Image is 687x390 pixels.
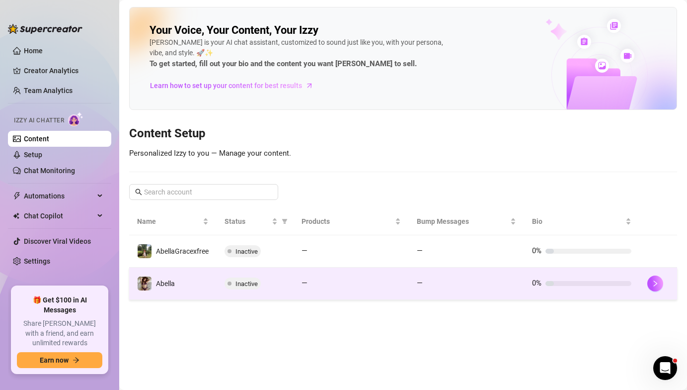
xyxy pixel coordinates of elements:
[150,37,448,70] div: [PERSON_NAME] is your AI chat assistant, customized to sound just like you, with your persona, vi...
[17,352,102,368] button: Earn nowarrow-right
[417,216,508,227] span: Bump Messages
[138,277,152,291] img: Abella
[217,208,294,235] th: Status
[144,187,264,197] input: Search account
[302,279,307,288] span: —
[24,151,42,159] a: Setup
[150,23,318,37] h2: Your Voice, Your Content, Your Izzy
[17,319,102,348] span: Share [PERSON_NAME] with a friend, and earn unlimited rewards
[17,295,102,315] span: 🎁 Get $100 in AI Messages
[647,276,663,292] button: right
[294,208,409,235] th: Products
[532,246,541,255] span: 0%
[8,24,82,34] img: logo-BBDzfeDw.svg
[235,280,258,288] span: Inactive
[409,208,524,235] th: Bump Messages
[24,135,49,143] a: Content
[305,81,314,91] span: arrow-right
[150,78,321,94] a: Learn how to set up your content for best results
[135,189,142,195] span: search
[24,47,43,55] a: Home
[523,8,677,109] img: ai-chatter-content-library-cLFOSyPT.png
[40,356,69,364] span: Earn now
[417,246,423,255] span: —
[24,63,103,79] a: Creator Analytics
[417,279,423,288] span: —
[302,216,393,227] span: Products
[24,208,94,224] span: Chat Copilot
[138,244,152,258] img: AbellaGracexfree
[532,279,541,288] span: 0%
[24,237,91,245] a: Discover Viral Videos
[156,247,209,255] span: AbellaGracexfree
[532,216,623,227] span: Bio
[652,280,659,287] span: right
[129,208,217,235] th: Name
[129,126,677,142] h3: Content Setup
[68,112,83,126] img: AI Chatter
[14,116,64,125] span: Izzy AI Chatter
[13,192,21,200] span: thunderbolt
[156,280,175,288] span: Abella
[150,59,417,68] strong: To get started, fill out your bio and the content you want [PERSON_NAME] to sell.
[282,218,288,224] span: filter
[129,149,291,158] span: Personalized Izzy to you — Manage your content.
[235,248,258,255] span: Inactive
[653,356,677,380] iframe: Intercom live chat
[24,87,73,95] a: Team Analytics
[73,357,79,364] span: arrow-right
[137,216,201,227] span: Name
[225,216,270,227] span: Status
[280,214,290,229] span: filter
[150,80,302,91] span: Learn how to set up your content for best results
[24,188,94,204] span: Automations
[13,212,19,219] img: Chat Copilot
[524,208,639,235] th: Bio
[24,167,75,175] a: Chat Monitoring
[24,257,50,265] a: Settings
[302,246,307,255] span: —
